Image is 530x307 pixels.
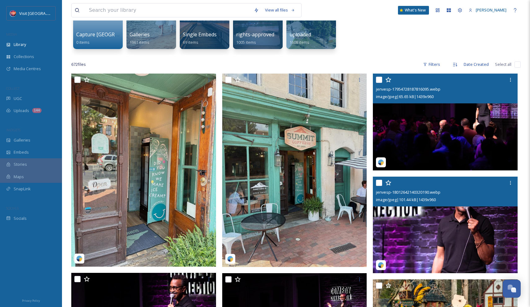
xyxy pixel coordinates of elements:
span: Select all [495,61,511,67]
div: Filters [420,58,443,70]
span: Single Embeds [183,31,217,38]
a: View all files [262,4,298,16]
a: rights-approved1005 items [236,32,274,45]
img: snapsea-logo.png [378,262,384,268]
img: Logo%20Image.png [10,10,16,16]
img: summitcreamery-17862423075464173.jpg [222,74,367,267]
span: image/jpeg | 101.44 kB | 1439 x 960 [376,197,436,202]
span: Visit [GEOGRAPHIC_DATA][PERSON_NAME] [19,10,98,16]
div: Date Created [461,58,492,70]
span: Maps [14,174,24,180]
span: [PERSON_NAME] [476,7,506,13]
img: jenvesp-17954728187816095.webp [373,74,518,170]
span: Uploads [14,108,29,114]
span: SOCIALS [6,206,19,210]
a: What's New [398,6,429,15]
span: Collections [14,54,34,60]
span: 69 items [183,39,198,45]
span: Socials [14,215,27,221]
span: 0 items [76,39,90,45]
span: jenvesp-18012642140320190.webp [376,189,440,195]
span: jenvesp-17954728187816095.webp [376,86,440,92]
div: 144 [32,108,42,113]
a: uploaded1608 items [289,32,311,45]
span: Galleries [14,137,30,143]
img: summitcreamery-17947604016011144.jpg [71,74,216,267]
span: WIDGETS [6,128,20,132]
span: COLLECT [6,86,20,91]
img: jenvesp-18012642140320190.webp [373,177,518,273]
a: Single Embeds69 items [183,32,217,45]
span: Stories [14,161,27,167]
span: Embeds [14,149,29,155]
a: Capture [GEOGRAPHIC_DATA][PERSON_NAME]0 items [76,32,186,45]
span: UGC [14,96,22,102]
input: Search your library [86,3,251,17]
span: 1961 items [130,39,149,45]
span: 672 file s [71,61,86,67]
button: Open Chat [503,280,521,298]
a: Privacy Policy [22,296,40,304]
img: snapsea-logo.png [76,255,82,262]
span: MEDIA [6,32,17,37]
span: Capture [GEOGRAPHIC_DATA][PERSON_NAME] [76,31,186,38]
span: image/jpeg | 65.65 kB | 1439 x 960 [376,94,434,99]
a: [PERSON_NAME] [466,4,510,16]
span: uploaded [289,31,311,38]
span: 1608 items [289,39,309,45]
span: Privacy Policy [22,299,40,303]
a: Galleries1961 items [130,32,150,45]
span: SnapLink [14,186,31,192]
span: Library [14,42,26,47]
img: snapsea-logo.png [227,256,233,262]
img: snapsea-logo.png [378,159,384,165]
span: rights-approved [236,31,274,38]
span: Media Centres [14,66,41,72]
span: Galleries [130,31,150,38]
span: 1005 items [236,39,256,45]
